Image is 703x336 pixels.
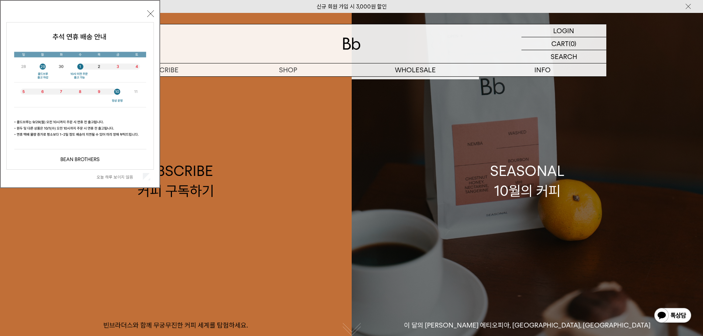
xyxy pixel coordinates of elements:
[138,161,214,200] div: SUBSCRIBE 커피 구독하기
[352,77,479,89] a: 도매 서비스
[521,24,606,37] a: LOGIN
[490,161,565,200] div: SEASONAL 10월의 커피
[553,24,574,37] p: LOGIN
[224,63,352,76] a: SHOP
[317,3,387,10] a: 신규 회원 가입 시 3,000원 할인
[97,174,141,180] label: 오늘 하루 보이지 않음
[147,10,154,17] button: 닫기
[569,37,576,50] p: (0)
[343,38,361,50] img: 로고
[551,37,569,50] p: CART
[551,50,577,63] p: SEARCH
[521,37,606,50] a: CART (0)
[352,63,479,76] p: WHOLESALE
[7,22,154,169] img: 5e4d662c6b1424087153c0055ceb1a13_140731.jpg
[479,63,606,76] p: INFO
[654,307,692,325] img: 카카오톡 채널 1:1 채팅 버튼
